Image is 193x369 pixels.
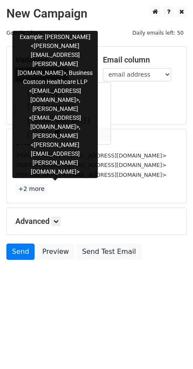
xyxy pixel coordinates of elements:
[129,28,187,38] span: Daily emails left: 50
[37,244,74,260] a: Preview
[76,244,141,260] a: Send Test Email
[103,55,178,65] h5: Email column
[6,6,187,21] h2: New Campaign
[15,184,47,194] a: +2 more
[12,31,98,178] div: Example: [PERSON_NAME] <[PERSON_NAME][EMAIL_ADDRESS][PERSON_NAME][DOMAIN_NAME]>, Business Costcon...
[6,30,65,36] small: Google Sheet:
[129,30,187,36] a: Daily emails left: 50
[15,217,178,226] h5: Advanced
[150,328,193,369] iframe: Chat Widget
[6,244,35,260] a: Send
